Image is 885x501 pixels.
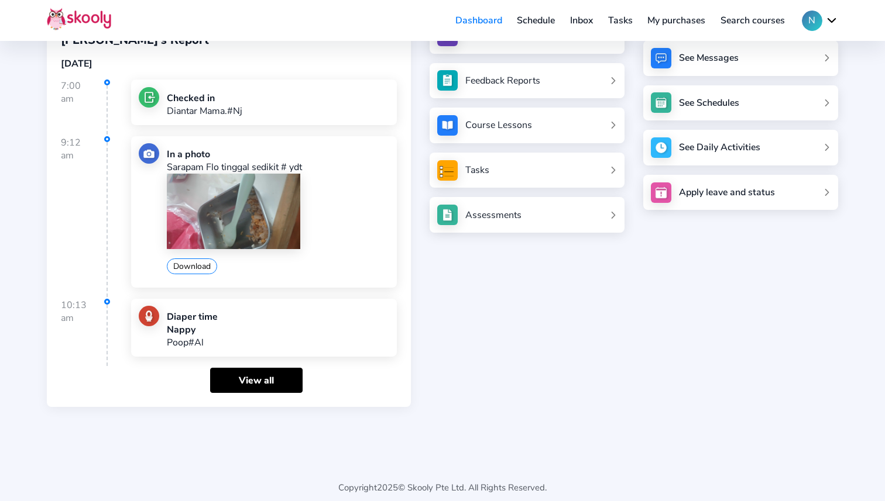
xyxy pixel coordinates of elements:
div: See Messages [679,51,739,64]
img: courses.jpg [437,115,458,136]
button: Nchevron down outline [802,11,838,31]
div: Tasks [465,164,489,177]
p: Sarapam Flo tinggal sedikit # ydt [167,161,390,174]
a: Schedule [510,11,563,30]
div: Diaper time [167,310,218,323]
a: My purchases [640,11,713,30]
div: See Schedules [679,96,739,109]
button: Download [167,258,217,274]
div: Nappy [167,323,218,336]
div: 10:13 [61,299,108,367]
a: Tasks [437,160,617,181]
div: 7:00 [61,80,108,134]
img: see_atten.jpg [437,70,458,91]
div: am [61,92,107,105]
img: Skooly [47,8,111,30]
a: See Schedules [643,85,838,121]
img: checkin.jpg [139,87,159,108]
a: Apply leave and status [643,175,838,210]
p: Diantar Mama.#Nj [167,105,242,118]
div: In a photo [167,148,390,161]
a: Assessments [437,205,617,225]
div: Apply leave and status [679,186,775,199]
div: am [61,312,107,324]
a: Dashboard [448,11,510,30]
div: [DATE] [61,57,397,70]
a: See Daily Activities [643,130,838,165]
div: Feedback Reports [465,74,540,87]
a: Course Lessons [437,115,617,136]
div: See Daily Activities [679,141,760,154]
div: Checked in [167,92,242,105]
a: Search courses [713,11,793,30]
a: Inbox [562,11,601,30]
span: 2025 [377,482,398,493]
div: am [61,149,107,162]
img: activity.jpg [651,137,671,158]
img: tasksForMpWeb.png [437,160,458,181]
img: assessments.jpg [437,205,458,225]
img: messages.jpg [651,48,671,68]
div: Course Lessons [465,119,532,132]
a: Feedback Reports [437,70,617,91]
img: 202104011006135110480677012997050329048862732472202509090212012221484507956095.jpg [167,174,300,248]
img: photo.jpg [139,143,159,164]
img: potty.jpg [139,306,159,326]
a: Tasks [601,11,640,30]
a: View all [210,368,303,393]
div: Assessments [465,209,522,222]
p: Poop#Al [167,336,218,349]
img: schedule.jpg [651,92,671,113]
div: 9:12 [61,136,108,297]
img: apply_leave.jpg [651,182,671,203]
